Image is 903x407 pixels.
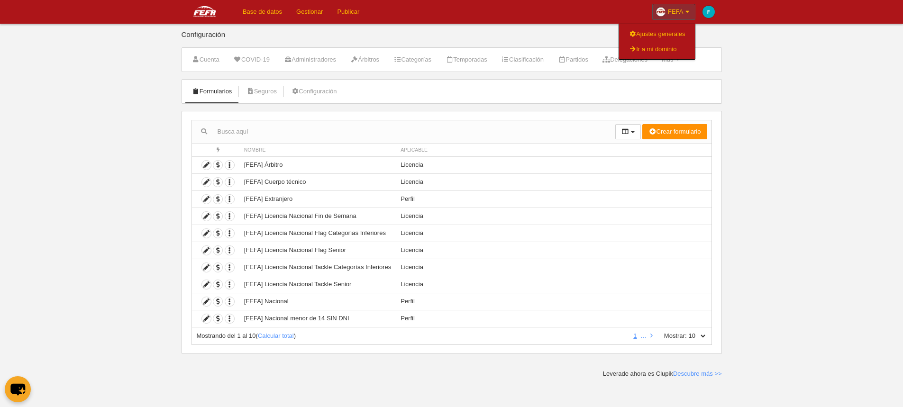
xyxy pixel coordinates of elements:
[187,84,237,99] a: Formularios
[662,56,674,63] span: Más
[440,53,493,67] a: Temporadas
[239,208,396,225] td: [FEFA] Licencia Nacional Fin de Semana
[396,208,711,225] td: Licencia
[279,53,341,67] a: Administradores
[182,6,228,17] img: FEFA
[197,332,627,340] div: ( )
[286,84,342,99] a: Configuración
[192,125,615,139] input: Busca aquí
[553,53,593,67] a: Partidos
[182,31,722,47] div: Configuración
[396,190,711,208] td: Perfil
[396,156,711,173] td: Licencia
[396,259,711,276] td: Licencia
[239,225,396,242] td: [FEFA] Licencia Nacional Flag Categorías Inferiores
[597,53,653,67] a: Delegaciones
[388,53,437,67] a: Categorías
[655,332,687,340] label: Mostrar:
[239,190,396,208] td: [FEFA] Extranjero
[396,310,711,327] td: Perfil
[228,53,275,67] a: COVID-19
[187,53,225,67] a: Cuenta
[396,276,711,293] td: Licencia
[258,332,294,339] a: Calcular total
[631,332,638,339] a: 1
[197,332,256,339] span: Mostrando del 1 al 10
[619,27,695,42] a: Ajustes generales
[239,293,396,310] td: [FEFA] Nacional
[668,7,684,17] span: FEFA
[673,370,722,377] a: Descubre más >>
[396,293,711,310] td: Perfil
[496,53,549,67] a: Clasificación
[603,370,722,378] div: Leverade ahora es Clupik
[702,6,715,18] img: c2l6ZT0zMHgzMCZmcz05JnRleHQ9RiZiZz0wMGFjYzE%3D.png
[642,124,707,139] button: Crear formulario
[239,276,396,293] td: [FEFA] Licencia Nacional Tackle Senior
[652,4,695,20] a: FEFA
[239,259,396,276] td: [FEFA] Licencia Nacional Tackle Categorías Inferiores
[241,84,282,99] a: Seguros
[656,7,666,17] img: Oazxt6wLFNvE.30x30.jpg
[345,53,384,67] a: Árbitros
[401,147,428,153] span: Aplicable
[239,173,396,190] td: [FEFA] Cuerpo técnico
[396,225,711,242] td: Licencia
[396,242,711,259] td: Licencia
[640,332,647,340] li: …
[5,376,31,402] button: chat-button
[239,242,396,259] td: [FEFA] Licencia Nacional Flag Senior
[239,156,396,173] td: [FEFA] Árbitro
[396,173,711,190] td: Licencia
[244,147,266,153] span: Nombre
[619,42,695,57] a: Ir a mi dominio
[239,310,396,327] td: [FEFA] Nacional menor de 14 SIN DNI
